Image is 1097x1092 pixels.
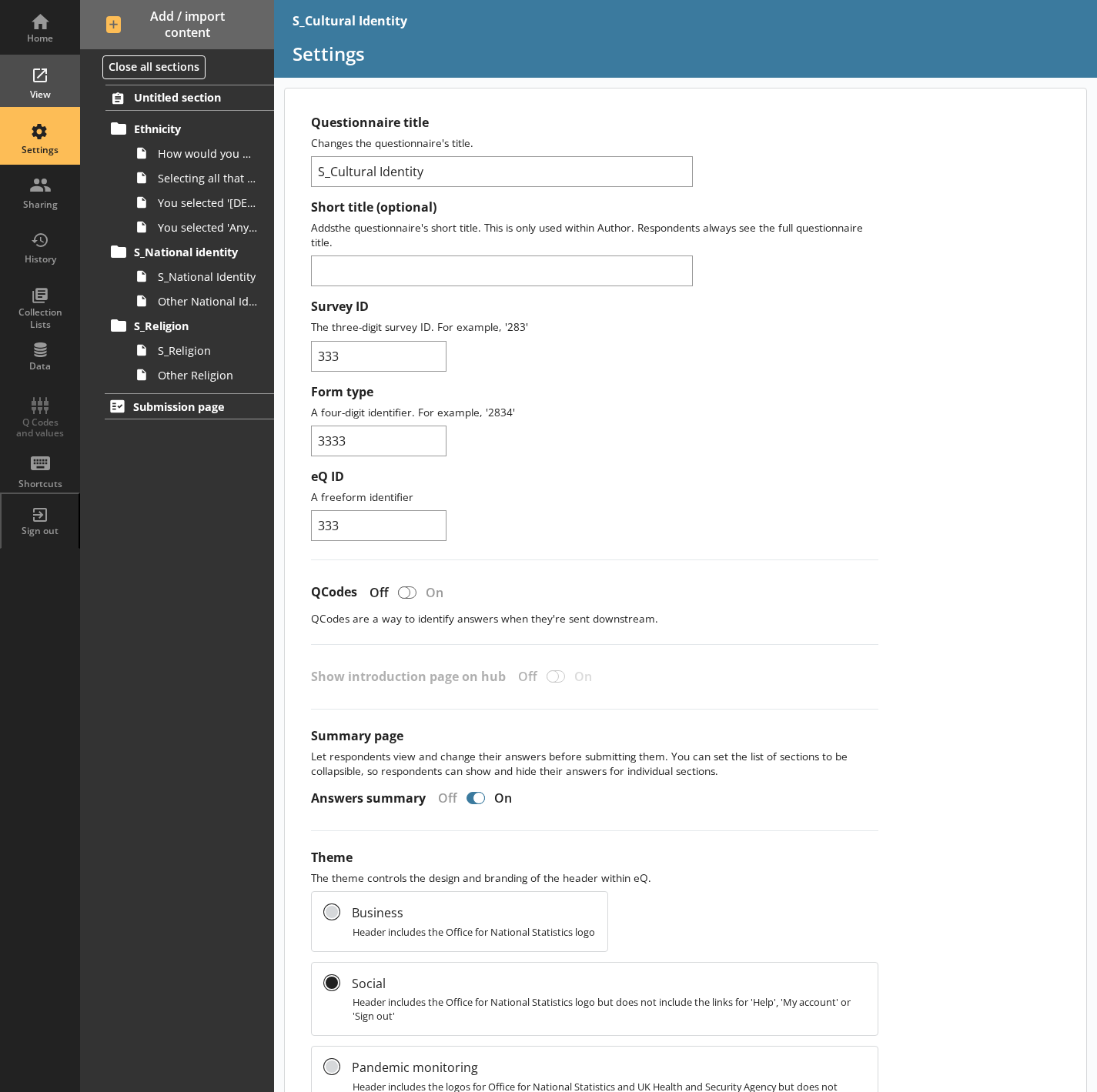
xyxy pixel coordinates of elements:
[352,904,594,921] span: Business
[311,489,878,504] p: A freeform identifier
[13,360,67,372] div: Data
[311,611,878,626] p: QCodes are a way to identify answers when they're sent downstream.
[158,343,258,358] span: S_Religion
[105,239,274,264] a: S_National identity
[133,399,252,414] span: Submission page
[13,32,67,45] div: Home
[106,8,249,41] span: Add / import content
[13,306,67,330] div: Collection Lists
[13,88,67,101] div: View
[105,313,274,338] a: S_Religion
[353,925,595,939] span: Header includes the Office for National Statistics logo
[352,975,865,992] span: Social
[158,171,258,185] span: Selecting all that apply, how would you describe your ethnic group?
[158,146,258,161] span: How would you describe your ethnic group?
[134,319,252,333] span: S_Religion
[129,338,274,362] a: S_Religion
[311,584,357,600] label: QCodes
[311,405,878,419] p: A four-digit identifier. For example, '2834'
[158,294,258,309] span: Other National Identity
[129,215,274,239] a: You selected 'Any other ethnic group'.
[324,975,339,990] input: SocialHeader includes the Office for National Statistics logo but does not include the links for ...
[13,478,67,490] div: Shortcuts
[13,144,67,156] div: Settings
[311,319,878,334] p: The three-digit survey ID. For example, '283'
[311,870,878,885] p: The theme controls the design and branding of the header within eQ.
[311,199,878,215] label: Short title (optional)
[129,264,274,289] a: S_National Identity
[311,220,878,249] p: Adds the questionnaire's short title. This is only used within Author. Respondents always see the...
[353,995,865,1023] span: Header includes the Office for National Statistics logo but does not include the links for 'Help'...
[311,850,878,866] label: Theme
[311,790,426,806] label: Answers summary
[112,313,275,387] li: S_ReligionS_ReligionOther Religion
[293,12,407,29] div: S_Cultural Identity
[352,1059,865,1076] span: Pandemic monitoring
[134,122,252,136] span: Ethnicity
[129,190,274,215] a: You selected '[DEMOGRAPHIC_DATA]'.
[311,135,878,150] p: Changes the questionnaire's title.
[311,115,878,131] label: Questionnaire title
[324,904,339,920] input: BusinessHeader includes the Office for National Statistics logo
[426,790,463,806] div: Off
[112,116,275,239] li: EthnicityHow would you describe your ethnic group?Selecting all that apply, how would you describ...
[105,85,274,111] a: Untitled section
[311,749,878,778] p: Let respondents view and change their answers before submitting them. You can set the list of sec...
[129,362,274,387] a: Other Religion
[158,269,258,284] span: S_National Identity
[134,245,252,259] span: S_National identity
[420,584,456,601] div: On
[158,195,258,210] span: You selected '[DEMOGRAPHIC_DATA]'.
[105,393,274,419] a: Submission page
[13,525,67,537] div: Sign out
[357,584,395,601] div: Off
[80,85,274,387] li: Untitled sectionEthnicityHow would you describe your ethnic group?Selecting all that apply, how w...
[311,728,878,744] label: Summary page
[311,384,878,400] label: Form type
[102,55,206,79] button: Close all sections
[134,90,252,105] span: Untitled section
[158,220,258,235] span: You selected 'Any other ethnic group'.
[129,141,274,165] a: How would you describe your ethnic group?
[311,469,878,485] label: eQ ID
[158,368,258,382] span: Other Religion
[129,289,274,313] a: Other National Identity
[311,299,878,315] label: Survey ID
[293,42,1079,65] h1: Settings
[488,790,524,806] div: On
[324,1059,339,1074] input: Pandemic monitoringHeader includes the logos for Office for National Statistics and UK Health and...
[13,199,67,211] div: Sharing
[105,116,274,141] a: Ethnicity
[13,253,67,265] div: History
[112,239,275,313] li: S_National identityS_National IdentityOther National Identity
[129,165,274,190] a: Selecting all that apply, how would you describe your ethnic group?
